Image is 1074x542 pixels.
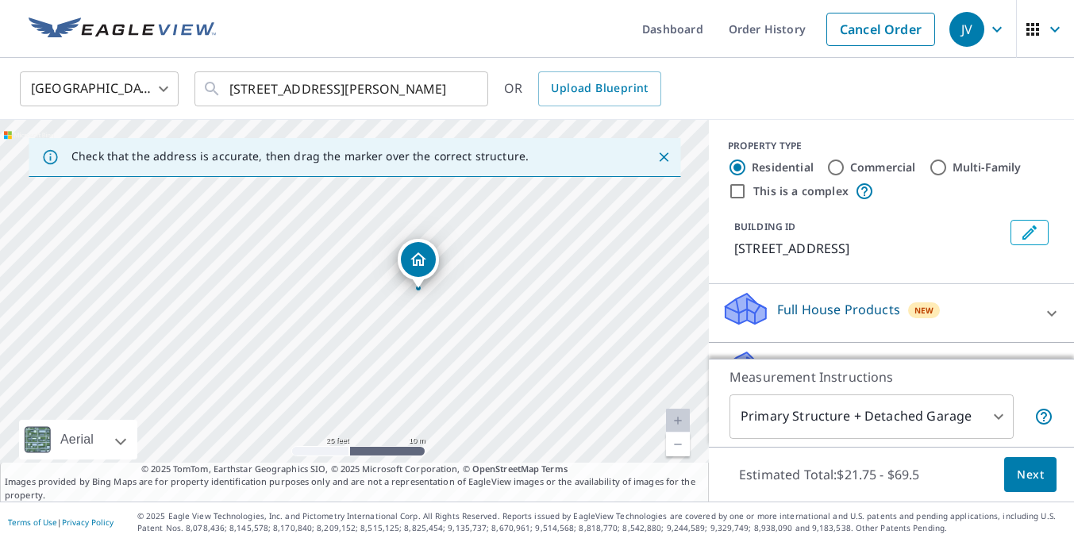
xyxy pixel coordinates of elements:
div: OR [504,71,661,106]
p: Measurement Instructions [729,367,1053,386]
div: [GEOGRAPHIC_DATA] [20,67,179,111]
p: [STREET_ADDRESS] [734,239,1004,258]
button: Next [1004,457,1057,493]
label: This is a complex [753,183,849,199]
p: Check that the address is accurate, then drag the marker over the correct structure. [71,149,529,163]
span: © 2025 TomTom, Earthstar Geographics SIO, © 2025 Microsoft Corporation, © [141,463,568,476]
div: Roof ProductsNewPremium with Regular Delivery [722,349,1061,411]
div: Dropped pin, building 1, Residential property, 10263 E Twin Oaks Dr Traverse City, MI 49684 [398,239,439,288]
div: Aerial [19,420,137,459]
div: Aerial [56,420,98,459]
a: Current Level 20, Zoom Out [666,432,690,456]
div: JV [949,12,984,47]
span: Upload Blueprint [551,79,648,98]
a: Privacy Policy [62,517,114,528]
label: Commercial [850,160,916,175]
input: Search by address or latitude-longitude [229,67,456,111]
img: EV Logo [29,17,216,41]
button: Close [653,147,674,167]
div: Primary Structure + Detached Garage [729,394,1014,439]
p: Full House Products [777,300,900,319]
label: Residential [752,160,814,175]
div: PROPERTY TYPE [728,139,1055,153]
a: Terms of Use [8,517,57,528]
a: Upload Blueprint [538,71,660,106]
label: Multi-Family [953,160,1022,175]
p: BUILDING ID [734,220,795,233]
a: OpenStreetMap [472,463,539,475]
a: Cancel Order [826,13,935,46]
p: | [8,517,114,527]
a: Current Level 20, Zoom In Disabled [666,409,690,432]
p: © 2025 Eagle View Technologies, Inc. and Pictometry International Corp. All Rights Reserved. Repo... [137,510,1066,534]
button: Edit building 1 [1010,220,1049,245]
span: Your report will include the primary structure and a detached garage if one exists. [1034,407,1053,426]
span: New [914,304,934,317]
p: Estimated Total: $21.75 - $69.5 [726,457,933,492]
span: Next [1017,465,1044,485]
div: Full House ProductsNew [722,290,1061,336]
a: Terms [541,463,568,475]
